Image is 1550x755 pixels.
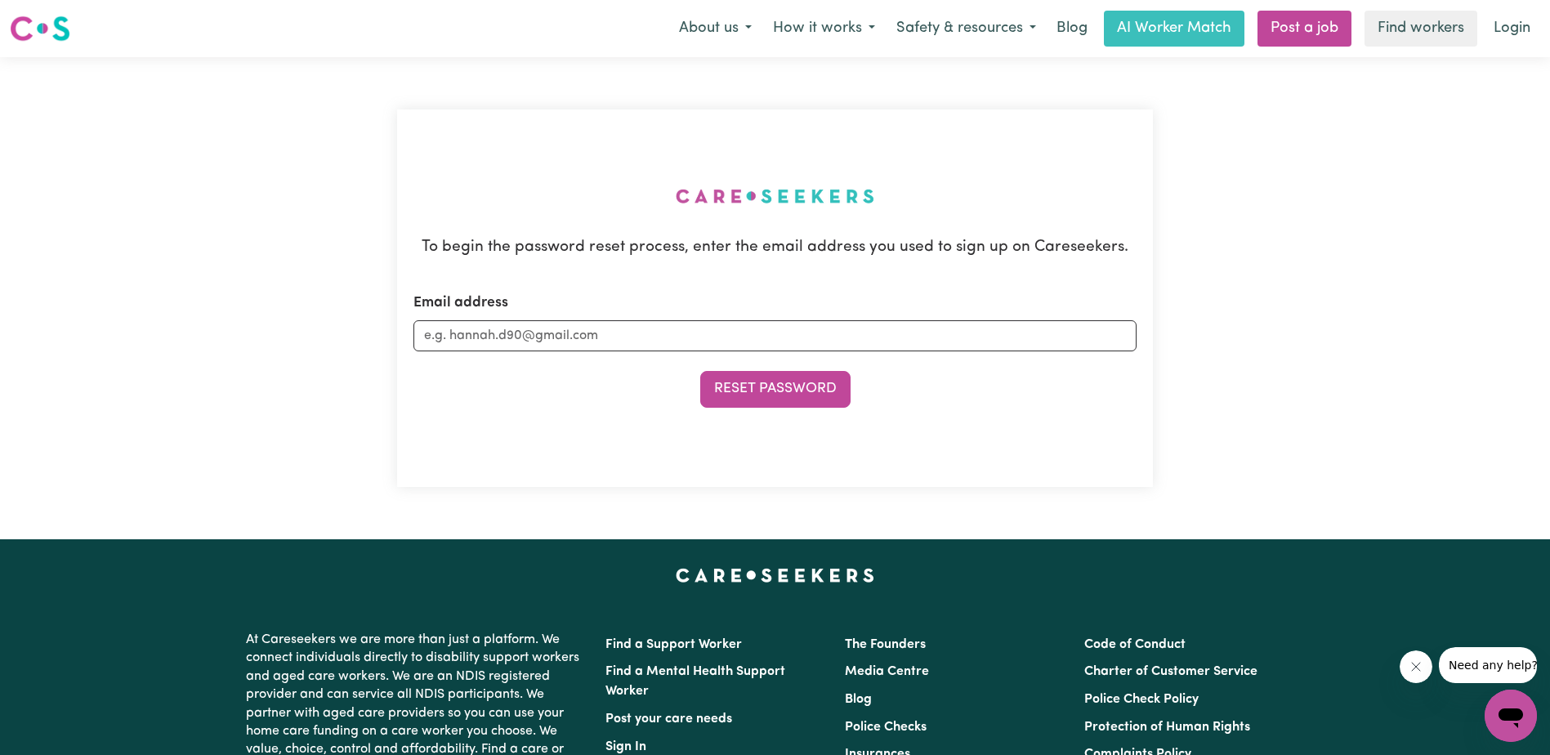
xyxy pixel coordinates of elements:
[762,11,886,46] button: How it works
[886,11,1047,46] button: Safety & resources
[10,10,70,47] a: Careseekers logo
[1047,11,1097,47] a: Blog
[676,569,874,582] a: Careseekers home page
[1400,650,1432,683] iframe: Close message
[700,371,851,407] button: Reset Password
[1439,647,1537,683] iframe: Message from company
[1084,638,1186,651] a: Code of Conduct
[605,638,742,651] a: Find a Support Worker
[1485,690,1537,742] iframe: Button to launch messaging window
[668,11,762,46] button: About us
[1365,11,1477,47] a: Find workers
[845,665,929,678] a: Media Centre
[10,14,70,43] img: Careseekers logo
[1084,665,1257,678] a: Charter of Customer Service
[845,693,872,706] a: Blog
[413,293,508,314] label: Email address
[413,236,1137,260] p: To begin the password reset process, enter the email address you used to sign up on Careseekers.
[1484,11,1540,47] a: Login
[1257,11,1351,47] a: Post a job
[413,320,1137,351] input: e.g. hannah.d90@gmail.com
[10,11,99,25] span: Need any help?
[845,638,926,651] a: The Founders
[605,665,785,698] a: Find a Mental Health Support Worker
[1084,721,1250,734] a: Protection of Human Rights
[845,721,927,734] a: Police Checks
[605,713,732,726] a: Post your care needs
[605,740,646,753] a: Sign In
[1104,11,1244,47] a: AI Worker Match
[1084,693,1199,706] a: Police Check Policy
